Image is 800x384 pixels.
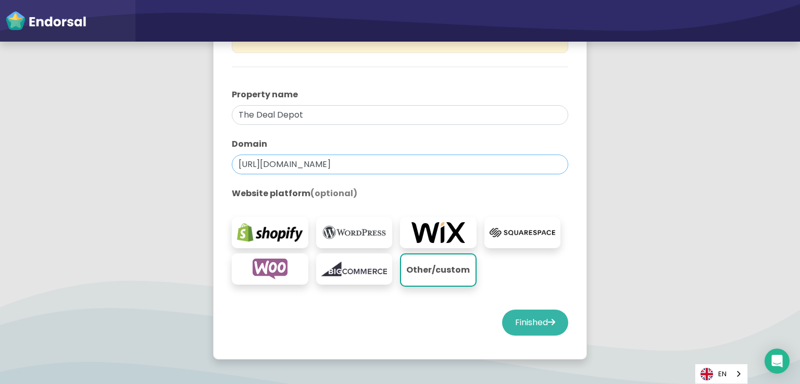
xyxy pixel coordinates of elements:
img: wordpress.org-logo.png [321,222,387,243]
input: eg. websitename.com [232,155,568,174]
div: Open Intercom Messenger [765,349,790,374]
label: Property name [232,88,568,101]
span: (optional) [310,187,357,199]
p: Other/custom [406,260,470,280]
button: Finished [502,310,568,336]
img: squarespace.com-logo.png [490,222,556,243]
img: endorsal-logo-white@2x.png [5,10,86,31]
input: eg. My Website [232,105,568,125]
img: bigcommerce.com-logo.png [321,259,387,279]
label: Website platform [232,187,568,200]
div: Language [695,364,748,384]
img: woocommerce.com-logo.png [237,259,303,279]
img: wix.com-logo.png [405,222,471,243]
a: EN [695,364,747,383]
img: shopify.com-logo.png [237,222,303,243]
label: Domain [232,138,568,150]
aside: Language selected: English [695,364,748,384]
